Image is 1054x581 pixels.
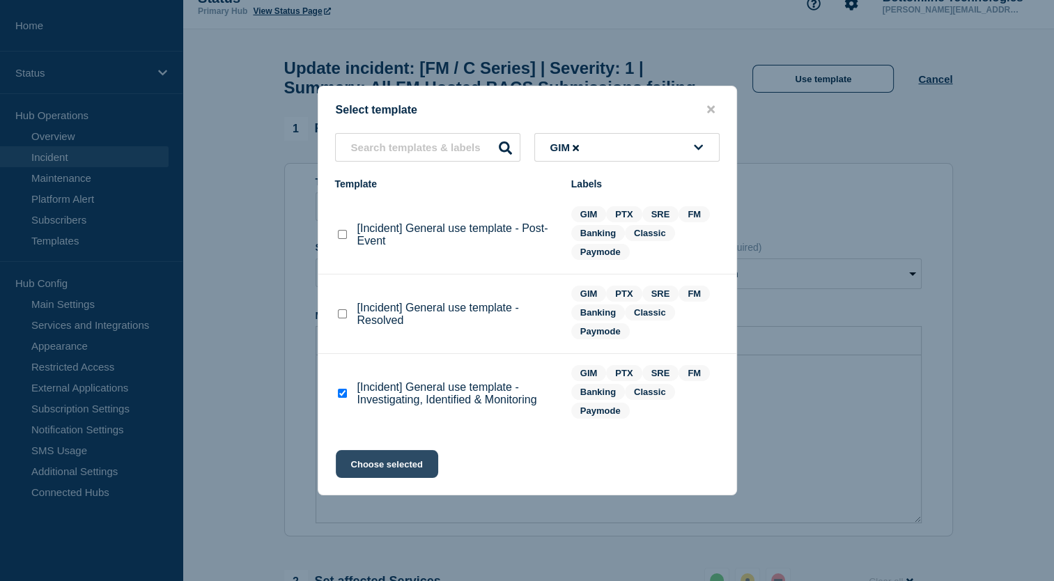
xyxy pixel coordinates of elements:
input: [Incident] General use template - Investigating, Identified & Monitoring checkbox [338,389,347,398]
span: PTX [606,286,642,302]
p: [Incident] General use template - Resolved [357,302,557,327]
input: Search templates & labels [335,133,520,162]
span: SRE [642,206,679,222]
span: FM [679,365,710,381]
span: Classic [625,384,675,400]
span: Classic [625,304,675,320]
span: Banking [571,225,625,241]
span: Paymode [571,323,630,339]
button: Choose selected [336,450,438,478]
p: [Incident] General use template - Post-Event [357,222,557,247]
span: GIM [571,365,607,381]
span: GIM [571,286,607,302]
span: Classic [625,225,675,241]
button: close button [703,103,719,116]
span: PTX [606,206,642,222]
span: GIM [550,141,582,153]
div: Template [335,178,557,189]
div: Select template [318,103,736,116]
span: SRE [642,365,679,381]
span: FM [679,286,710,302]
span: GIM [571,206,607,222]
input: [Incident] General use template - Resolved checkbox [338,309,347,318]
button: GIM [534,133,720,162]
span: PTX [606,365,642,381]
span: Paymode [571,403,630,419]
span: Banking [571,384,625,400]
span: Banking [571,304,625,320]
span: SRE [642,286,679,302]
div: Labels [571,178,720,189]
span: Paymode [571,244,630,260]
p: [Incident] General use template - Investigating, Identified & Monitoring [357,381,557,406]
span: FM [679,206,710,222]
input: [Incident] General use template - Post-Event checkbox [338,230,347,239]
